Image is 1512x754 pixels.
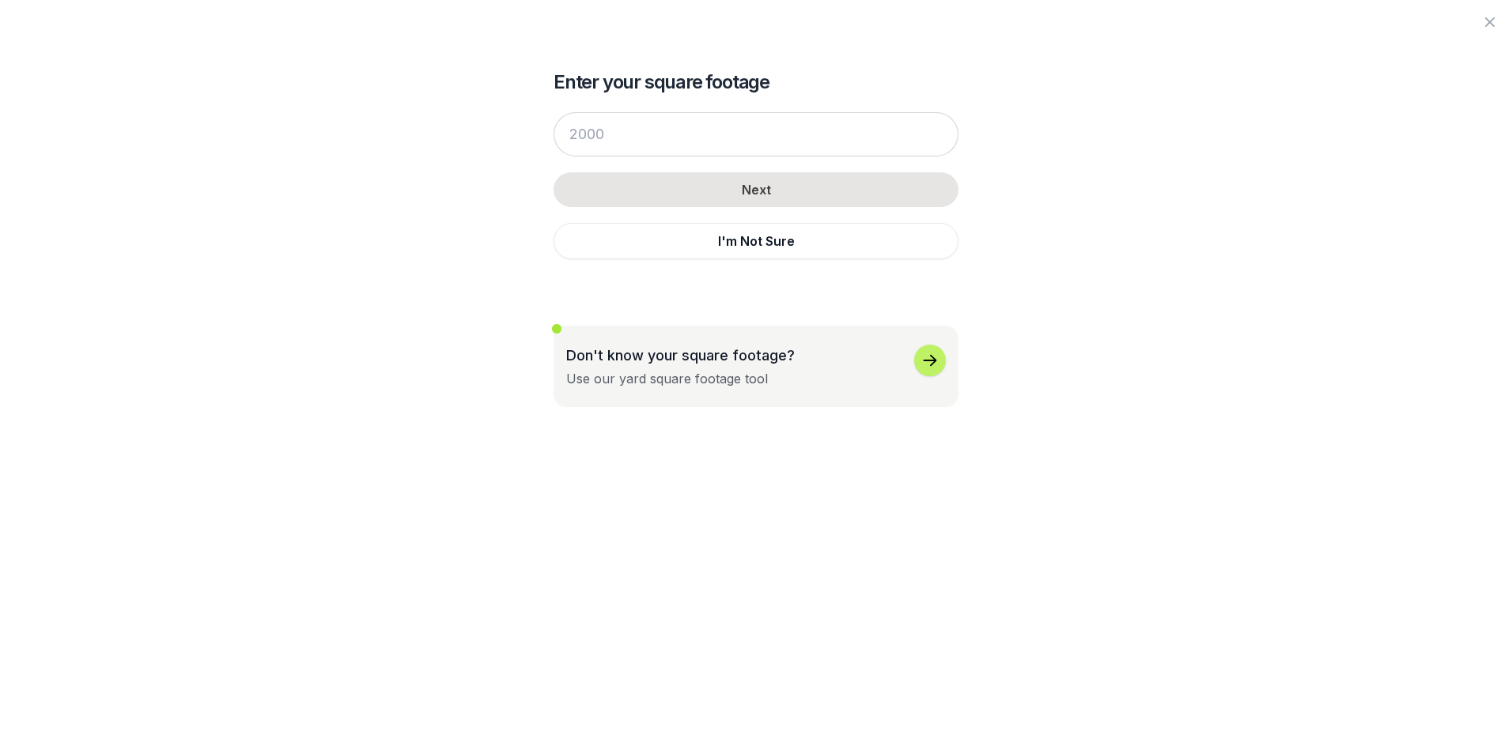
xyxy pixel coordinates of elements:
[566,369,768,388] div: Use our yard square footage tool
[554,326,958,407] button: Don't know your square footage?Use our yard square footage tool
[566,345,795,366] p: Don't know your square footage?
[554,172,958,207] button: Next
[554,70,958,95] h2: Enter your square footage
[554,223,958,259] button: I'm Not Sure
[554,112,958,156] input: 2000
